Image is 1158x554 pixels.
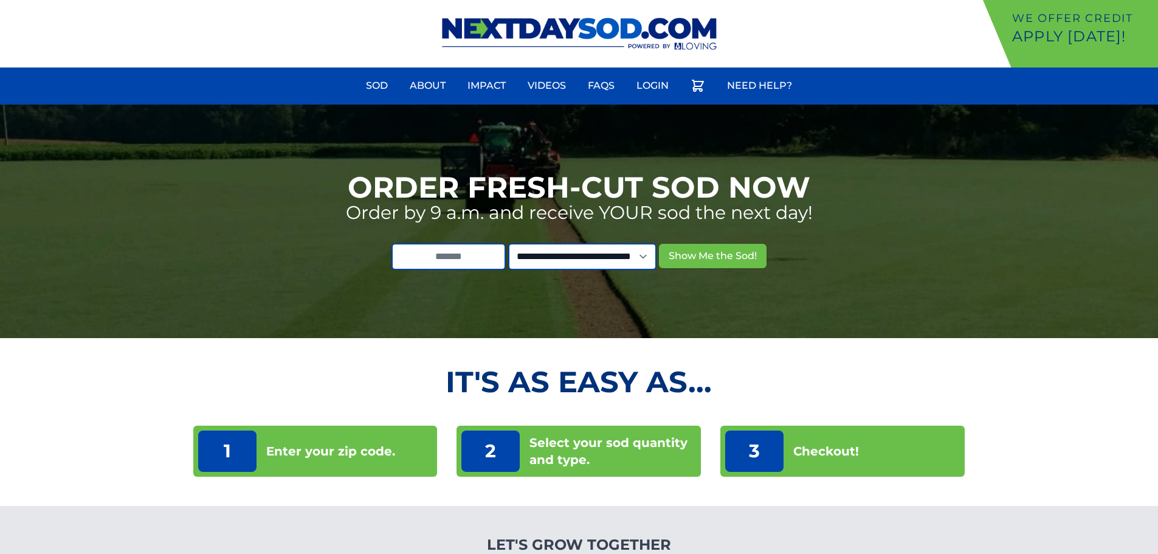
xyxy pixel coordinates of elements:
h2: It's as Easy As... [193,367,965,396]
a: Sod [359,71,395,100]
a: Videos [520,71,573,100]
a: Impact [460,71,513,100]
p: Enter your zip code. [266,443,395,460]
p: Apply [DATE]! [1012,27,1153,46]
p: 1 [198,431,257,472]
p: Checkout! [793,443,859,460]
a: Need Help? [720,71,799,100]
a: About [402,71,453,100]
a: FAQs [581,71,622,100]
p: We offer Credit [1012,10,1153,27]
p: 3 [725,431,784,472]
p: Select your sod quantity and type. [529,434,696,468]
p: Order by 9 a.m. and receive YOUR sod the next day! [346,202,813,224]
h1: Order Fresh-Cut Sod Now [348,173,810,202]
p: 2 [461,431,520,472]
button: Show Me the Sod! [659,244,767,268]
a: Login [629,71,676,100]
